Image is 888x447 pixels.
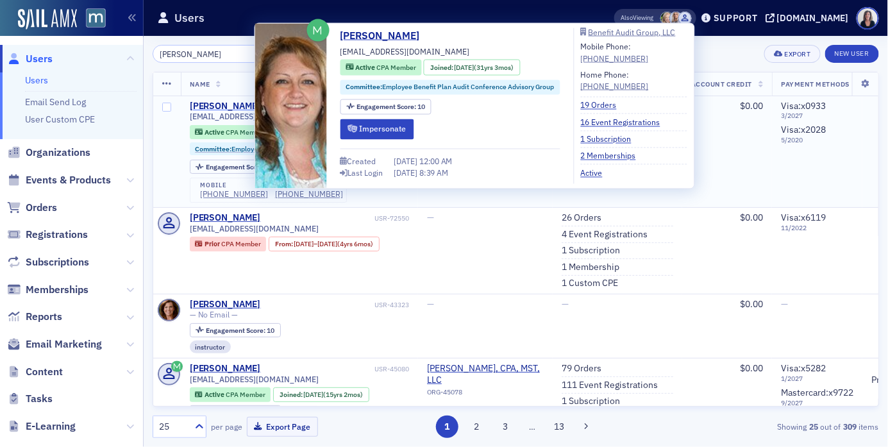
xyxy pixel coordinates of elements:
[153,45,275,63] input: Search…
[660,12,674,25] span: Rebekah Olson
[420,168,448,178] span: 8:39 AM
[562,396,620,407] a: 1 Subscription
[394,156,420,167] span: [DATE]
[7,310,62,324] a: Reports
[562,229,648,240] a: 4 Event Registrations
[581,99,626,111] a: 19 Orders
[275,240,294,248] span: From :
[581,116,670,128] a: 16 Event Registrations
[581,150,646,162] a: 2 Memberships
[195,128,265,136] a: Active CPA Member
[200,181,268,189] div: mobile
[25,96,86,108] a: Email Send Log
[340,99,431,115] div: Engagement Score: 10
[581,28,687,36] a: Benefit Audit Group, LLC
[781,212,826,223] span: Visa : x6119
[340,46,470,57] span: [EMAIL_ADDRESS][DOMAIN_NAME]
[7,392,53,406] a: Tasks
[18,9,77,30] img: SailAMX
[562,245,620,257] a: 1 Subscription
[174,10,205,26] h1: Users
[190,125,271,139] div: Active: Active: CPA Member
[263,214,409,223] div: USR-72550
[190,237,267,251] div: Prior: Prior: CPA Member
[807,421,821,432] strong: 25
[190,323,281,337] div: Engagement Score: 10
[427,363,544,385] a: [PERSON_NAME], CPA, MST, LLC
[781,298,788,310] span: —
[190,212,261,224] a: [PERSON_NAME]
[376,63,416,72] span: CPA Member
[781,362,826,374] span: Visa : x5282
[340,119,414,139] button: Impersonate
[621,13,633,22] div: Also
[581,40,649,64] div: Mobile Phone:
[26,419,76,434] span: E-Learning
[226,128,265,137] span: CPA Member
[766,13,853,22] button: [DOMAIN_NAME]
[427,298,434,310] span: —
[190,375,319,384] span: [EMAIL_ADDRESS][DOMAIN_NAME]
[206,327,274,334] div: 10
[294,239,314,248] span: [DATE]
[455,62,514,72] div: (31yrs 3mos)
[280,391,304,399] span: Joined :
[427,388,544,401] div: ORG-45078
[25,74,48,86] a: Users
[394,168,420,178] span: [DATE]
[764,45,820,63] button: Export
[211,421,242,432] label: per page
[26,337,102,351] span: Email Marketing
[7,365,63,379] a: Content
[781,100,826,112] span: Visa : x0933
[26,52,53,66] span: Users
[562,363,601,375] a: 79 Orders
[26,146,90,160] span: Organizations
[781,399,853,407] span: 9 / 2027
[589,28,676,35] div: Benefit Audit Group, LLC
[190,112,319,121] span: [EMAIL_ADDRESS][DOMAIN_NAME]
[86,8,106,28] img: SailAMX
[562,278,618,289] a: 1 Custom CPE
[263,301,409,309] div: USR-43323
[348,170,383,177] div: Last Login
[340,80,560,94] div: Committee:
[77,8,106,30] a: View Homepage
[548,416,571,438] button: 13
[200,189,268,199] div: [PHONE_NUMBER]
[581,69,649,92] div: Home Phone:
[781,80,850,89] span: Payment Methods
[205,390,226,399] span: Active
[195,144,231,153] span: Committee :
[857,7,879,30] span: Profile
[781,112,853,120] span: 3 / 2027
[7,337,102,351] a: Email Marketing
[562,298,569,310] span: —
[26,392,53,406] span: Tasks
[524,421,542,432] span: …
[26,283,88,297] span: Memberships
[206,164,274,171] div: 10
[195,145,403,153] a: Committee:Employee Benefit Plan Audit Conference Advisory Group
[340,60,422,76] div: Active: Active: CPA Member
[25,114,95,125] a: User Custom CPE
[7,52,53,66] a: Users
[294,240,373,248] div: – (4yrs 6mos)
[26,365,63,379] span: Content
[777,12,849,24] div: [DOMAIN_NAME]
[190,80,210,89] span: Name
[221,239,261,248] span: CPA Member
[740,362,763,374] span: $0.00
[190,363,261,375] div: [PERSON_NAME]
[581,80,649,92] div: [PHONE_NUMBER]
[190,299,261,310] a: [PERSON_NAME]
[190,160,281,174] div: Engagement Score: 10
[303,390,323,399] span: [DATE]
[781,387,853,398] span: Mastercard : x9722
[825,45,879,63] a: New User
[781,136,853,144] span: 5 / 2020
[263,365,409,373] div: USR-45080
[205,128,226,137] span: Active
